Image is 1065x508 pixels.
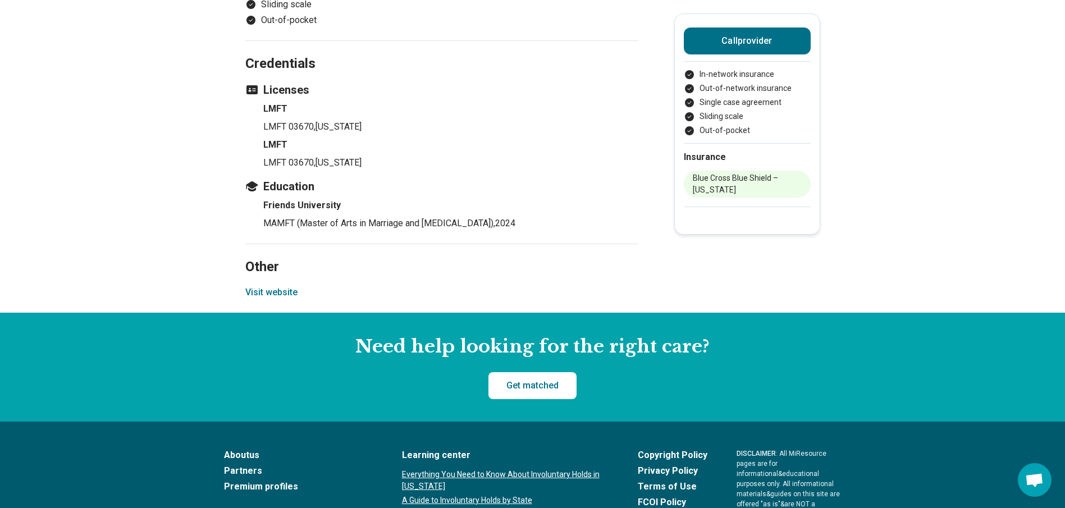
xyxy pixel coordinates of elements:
[684,150,811,164] h2: Insurance
[263,217,638,230] p: MAMFT (Master of Arts in Marriage and [MEDICAL_DATA]) , 2024
[402,448,609,462] a: Learning center
[684,68,811,80] li: In-network insurance
[245,179,638,194] h3: Education
[314,157,362,168] span: , [US_STATE]
[684,28,811,54] button: Callprovider
[245,82,638,98] h3: Licenses
[684,125,811,136] li: Out-of-pocket
[684,68,811,136] ul: Payment options
[402,469,609,492] a: Everything You Need to Know About Involuntary Holds in [US_STATE]
[638,448,707,462] a: Copyright Policy
[9,335,1056,359] h2: Need help looking for the right care?
[263,102,638,116] h4: LMFT
[684,171,811,198] li: Blue Cross Blue Shield – [US_STATE]
[224,480,373,493] a: Premium profiles
[263,156,638,170] p: LMFT 03670
[245,286,298,299] button: Visit website
[263,138,638,152] h4: LMFT
[684,111,811,122] li: Sliding scale
[314,121,362,132] span: , [US_STATE]
[684,97,811,108] li: Single case agreement
[684,83,811,94] li: Out-of-network insurance
[224,464,373,478] a: Partners
[263,120,638,134] p: LMFT 03670
[263,199,638,212] h4: Friends University
[638,480,707,493] a: Terms of Use
[245,231,638,277] h2: Other
[488,372,577,399] a: Get matched
[245,28,638,74] h2: Credentials
[245,13,638,27] li: Out-of-pocket
[737,450,776,457] span: DISCLAIMER
[224,448,373,462] a: Aboutus
[638,464,707,478] a: Privacy Policy
[402,495,609,506] a: A Guide to Involuntary Holds by State
[1018,463,1052,497] a: Open chat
